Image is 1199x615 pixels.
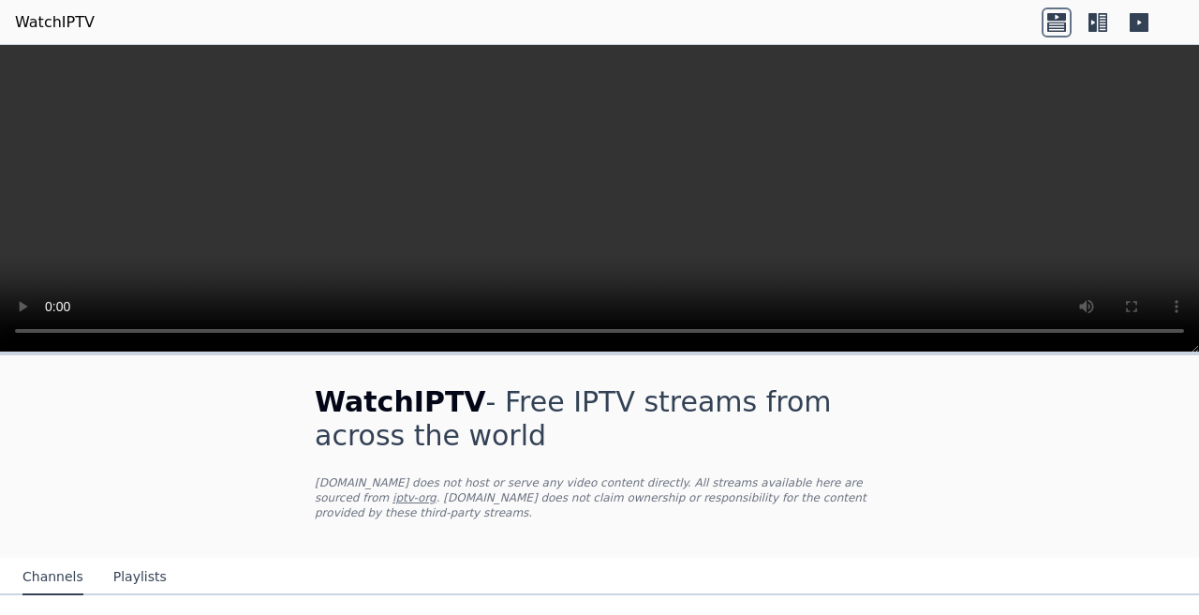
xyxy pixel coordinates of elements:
[15,11,95,34] a: WatchIPTV
[315,475,884,520] p: [DOMAIN_NAME] does not host or serve any video content directly. All streams available here are s...
[315,385,486,418] span: WatchIPTV
[22,560,83,595] button: Channels
[113,560,167,595] button: Playlists
[392,491,437,504] a: iptv-org
[315,385,884,453] h1: - Free IPTV streams from across the world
